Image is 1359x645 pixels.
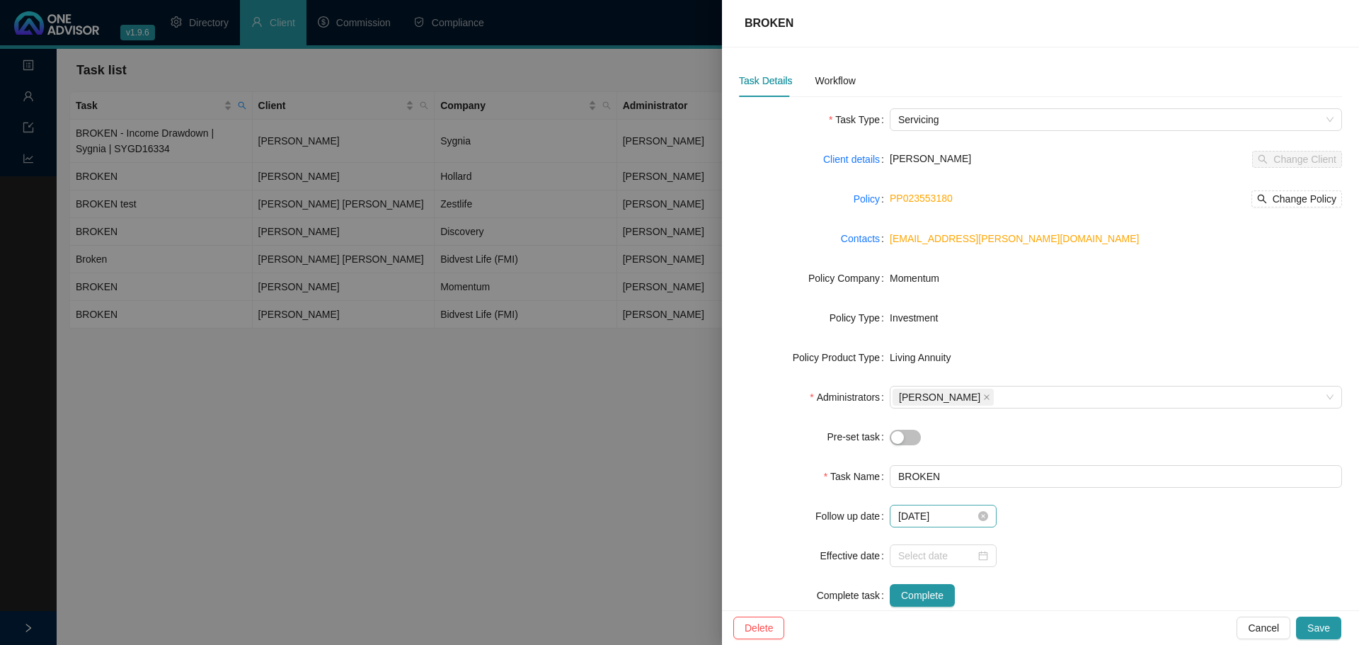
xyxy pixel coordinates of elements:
[817,584,890,607] label: Complete task
[1273,191,1336,207] span: Change Policy
[810,386,890,409] label: Administrators
[745,17,793,29] span: BROKEN
[793,346,890,369] label: Policy Product Type
[733,617,784,639] button: Delete
[890,153,971,164] span: [PERSON_NAME]
[890,193,953,204] a: PP023553180
[1252,151,1342,168] button: Change Client
[983,394,990,401] span: close
[824,465,890,488] label: Task Name
[898,109,1334,130] span: Servicing
[890,312,938,324] span: Investment
[1296,617,1341,639] button: Save
[808,267,890,290] label: Policy Company
[1257,194,1267,204] span: search
[978,511,988,521] span: close-circle
[890,352,951,363] span: Living Annuity
[820,544,890,567] label: Effective date
[899,389,980,405] span: [PERSON_NAME]
[739,73,792,89] div: Task Details
[1248,620,1279,636] span: Cancel
[898,508,975,524] input: Select date
[898,548,975,564] input: Select date
[830,307,890,329] label: Policy Type
[815,505,890,527] label: Follow up date
[1251,190,1342,207] button: Change Policy
[1307,620,1330,636] span: Save
[827,426,890,448] label: Pre-set task
[893,389,994,406] span: Marc Bormann
[823,152,880,167] a: Client details
[745,620,773,636] span: Delete
[815,73,855,89] div: Workflow
[854,191,880,207] a: Policy
[890,584,955,607] button: Complete
[890,273,939,284] span: Momentum
[890,233,1139,244] a: [EMAIL_ADDRESS][PERSON_NAME][DOMAIN_NAME]
[829,108,890,131] label: Task Type
[901,588,944,603] span: Complete
[1237,617,1290,639] button: Cancel
[841,231,880,246] a: Contacts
